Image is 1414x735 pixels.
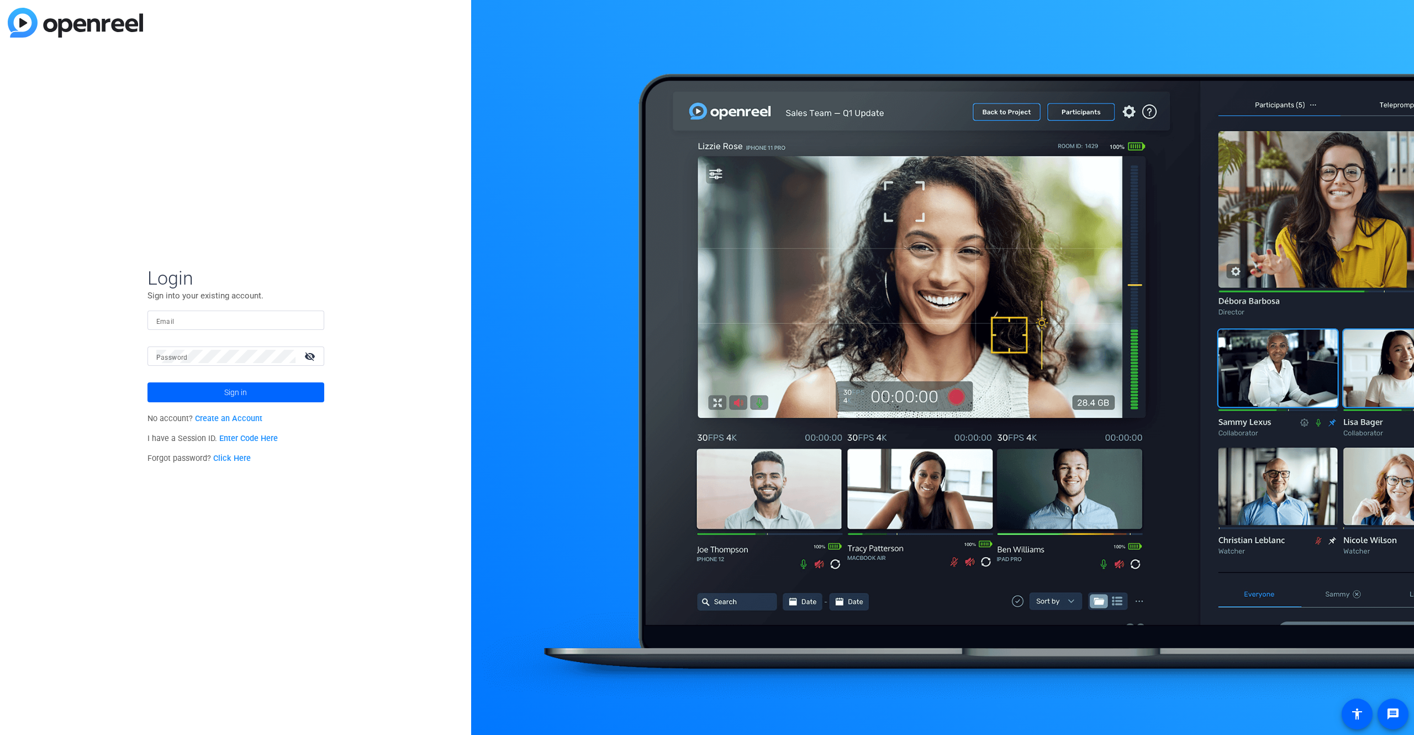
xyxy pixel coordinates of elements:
[147,266,324,290] span: Login
[147,382,324,402] button: Sign in
[298,348,324,364] mat-icon: visibility_off
[224,379,247,406] span: Sign in
[156,318,175,326] mat-label: Email
[1350,707,1364,721] mat-icon: accessibility
[213,454,251,463] a: Click Here
[195,414,262,423] a: Create an Account
[219,434,278,443] a: Enter Code Here
[8,8,143,38] img: blue-gradient.svg
[156,314,315,327] input: Enter Email Address
[1386,707,1400,721] mat-icon: message
[147,414,263,423] span: No account?
[147,454,251,463] span: Forgot password?
[156,354,188,361] mat-label: Password
[147,434,278,443] span: I have a Session ID.
[147,290,324,302] p: Sign into your existing account.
